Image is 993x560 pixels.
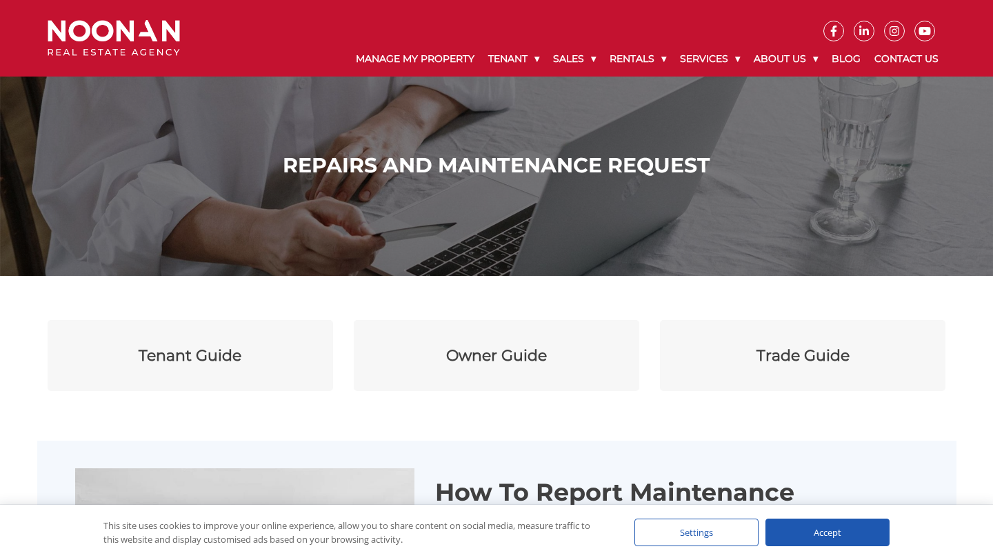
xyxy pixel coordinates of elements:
img: Noonan Real Estate Agency [48,20,180,57]
h2: How To Report Maintenance [435,478,919,507]
a: Tenant Guide [48,320,333,391]
a: About Us [747,41,825,77]
a: Rentals [603,41,673,77]
div: Accept [765,519,890,546]
a: Blog [825,41,867,77]
a: Manage My Property [349,41,481,77]
a: Contact Us [867,41,945,77]
a: Services [673,41,747,77]
div: Owner Guide [446,344,547,367]
h1: Repairs and Maintenance Request [51,153,943,178]
div: Tenant Guide [139,344,241,367]
a: Sales [546,41,603,77]
a: Trade Guide [660,320,945,391]
div: This site uses cookies to improve your online experience, allow you to share content on social me... [103,519,607,546]
div: Settings [634,519,759,546]
div: Trade Guide [756,344,850,367]
a: Tenant [481,41,546,77]
a: Owner Guide [354,320,639,391]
